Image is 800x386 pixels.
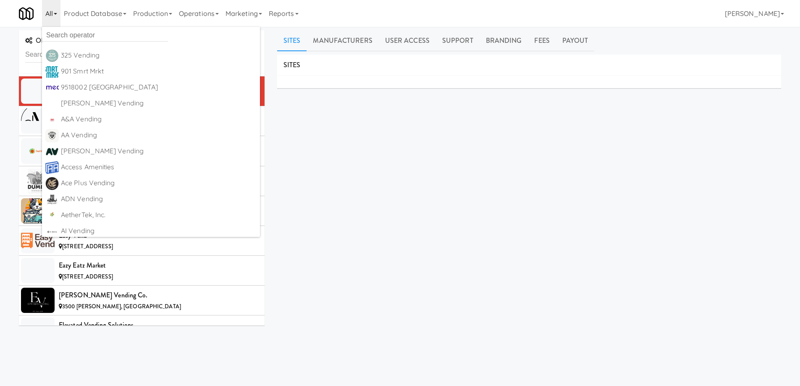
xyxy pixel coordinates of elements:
li: Easy Vend[STREET_ADDRESS] [19,226,265,256]
input: Search Operator [25,47,258,63]
li: Digital Vending[STREET_ADDRESS][PERSON_NAME] [19,136,265,166]
img: ir0uzeqxfph1lfkm2qud.jpg [45,65,59,79]
img: wikircranfrz09drhcio.png [45,209,59,222]
div: AI Vending [61,225,257,237]
span: [STREET_ADDRESS] [62,273,113,281]
span: OPERATORS [25,36,76,45]
img: dcdxvmg3yksh6usvjplj.png [45,129,59,142]
div: [PERSON_NAME] Vending Co. [59,289,258,302]
a: Fees [528,30,556,51]
a: Manufacturers [307,30,378,51]
div: Ace Plus Vending [61,177,257,189]
div: A&A Vending [61,113,257,126]
div: [PERSON_NAME] Vending [61,145,257,158]
span: [STREET_ADDRESS] [62,242,113,250]
img: ACwAAAAAAQABAAACADs= [45,97,59,110]
img: kgvx9ubdnwdmesdqrgmd.png [45,161,59,174]
a: User Access [379,30,436,51]
div: AA Vending [61,129,257,142]
li: [PERSON_NAME] Vending Co.3500 [PERSON_NAME], [GEOGRAPHIC_DATA] [19,286,265,315]
a: Payout [556,30,595,51]
img: pbzj0xqistzv78rw17gh.jpg [45,81,59,95]
input: Search operator [42,29,168,42]
div: Elevated Vending Solutions [59,319,258,331]
a: Branding [480,30,528,51]
li: Elevated Vending SolutionsN24W24330 [STREET_ADDRESS] [19,315,265,345]
li: [PERSON_NAME]'s Prime Meats[STREET_ADDRESS][US_STATE] [19,76,265,106]
img: btfbkppilgpqn7n9svkz.png [45,193,59,206]
a: Support [436,30,480,51]
div: AetherTek, Inc. [61,209,257,221]
img: fg1tdwzclvcgadomhdtp.png [45,177,59,190]
a: Sites [277,30,307,51]
div: 325 Vending [61,49,257,62]
span: 3500 [PERSON_NAME], [GEOGRAPHIC_DATA] [62,302,181,310]
img: ck9lluqwz49r4slbytpm.png [45,225,59,238]
div: 901 Smrt Mrkt [61,65,257,78]
img: ucvciuztr6ofmmudrk1o.png [45,145,59,158]
div: Access Amenities [61,161,257,173]
span: SITES [283,60,301,70]
img: kbrytollda43ilh6wexs.png [45,49,59,63]
li: denVend[STREET_ADDRESS] [19,106,265,136]
div: 9518002 [GEOGRAPHIC_DATA] [61,81,257,94]
div: ADN Vending [61,193,257,205]
li: Eazy Eatz Market[STREET_ADDRESS] [19,256,265,286]
div: Eazy Eatz Market [59,259,258,272]
li: Dusky & Co. Vending[STREET_ADDRESS] [19,196,265,226]
div: [PERSON_NAME] Vending [61,97,257,110]
li: Dumbo Vending[STREET_ADDRESS][US_STATE] [19,166,265,196]
img: Micromart [19,6,34,21]
img: q2obotf9n3qqirn9vbvw.jpg [45,113,59,126]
